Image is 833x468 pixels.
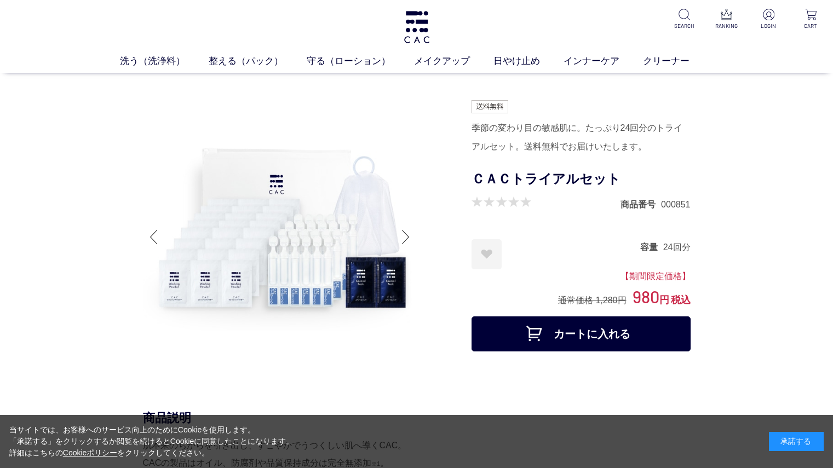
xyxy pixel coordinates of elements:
span: 980 [633,286,659,307]
div: 【期間限定価格】 [472,269,691,284]
dt: 容量 [640,241,663,253]
p: SEARCH [671,22,698,30]
dd: 000851 [661,199,690,210]
h1: ＣＡＣトライアルセット [472,167,691,192]
a: メイクアップ [414,54,493,68]
a: 日やけ止め [493,54,564,68]
div: 当サイトでは、お客様へのサービス向上のためにCookieを使用します。 「承諾する」をクリックするか閲覧を続けるとCookieに同意したことになります。 詳細はこちらの をクリックしてください。 [9,424,294,459]
div: 商品説明 [143,410,691,426]
div: 承諾する [769,432,824,451]
a: クリーナー [643,54,713,68]
span: 税込 [671,294,691,305]
a: 守る（ローション） [307,54,414,68]
img: logo [403,11,431,43]
span: 円 [659,294,669,305]
div: 季節の変わり目の敏感肌に。たっぷり24回分のトライアルセット。送料無料でお届けいたします。 [472,119,691,156]
a: 整える（パック） [209,54,307,68]
p: RANKING [713,22,740,30]
p: CART [797,22,824,30]
img: ＣＡＣトライアルセット [143,100,417,374]
div: 通常価格 1,280円 [558,294,626,306]
a: LOGIN [755,9,782,30]
a: インナーケア [564,54,643,68]
img: 送料無料 [472,100,509,113]
dd: 24回分 [663,241,691,253]
a: 洗う（洗浄料） [120,54,209,68]
dt: 商品番号 [621,199,661,210]
p: LOGIN [755,22,782,30]
button: カートに入れる [472,316,691,351]
a: お気に入りに登録する [472,239,502,269]
a: CART [797,9,824,30]
a: SEARCH [671,9,698,30]
a: Cookieポリシー [63,448,118,457]
a: RANKING [713,9,740,30]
